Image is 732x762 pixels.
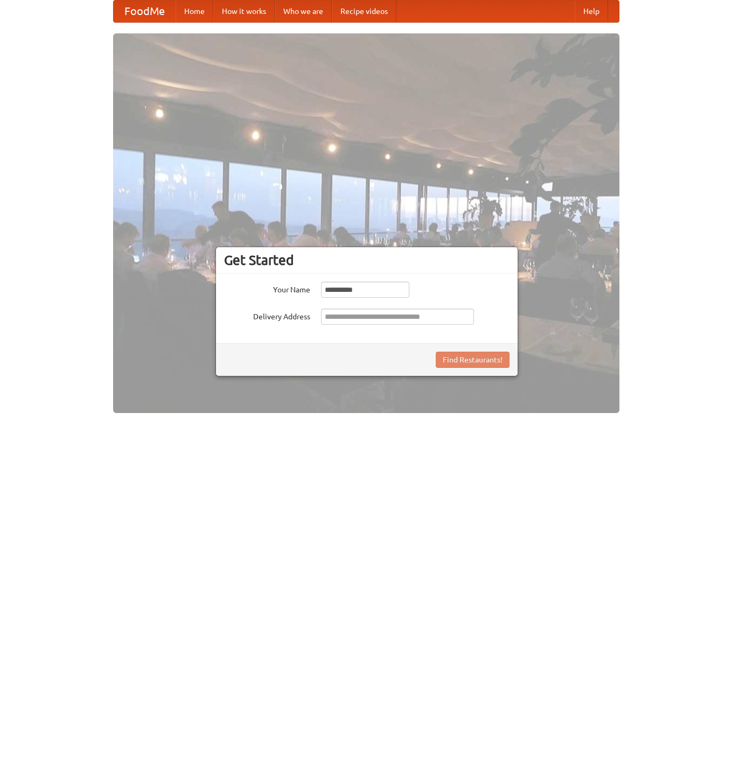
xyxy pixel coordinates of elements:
[332,1,396,22] a: Recipe videos
[436,352,510,368] button: Find Restaurants!
[114,1,176,22] a: FoodMe
[575,1,608,22] a: Help
[224,282,310,295] label: Your Name
[224,309,310,322] label: Delivery Address
[275,1,332,22] a: Who we are
[224,252,510,268] h3: Get Started
[176,1,213,22] a: Home
[213,1,275,22] a: How it works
